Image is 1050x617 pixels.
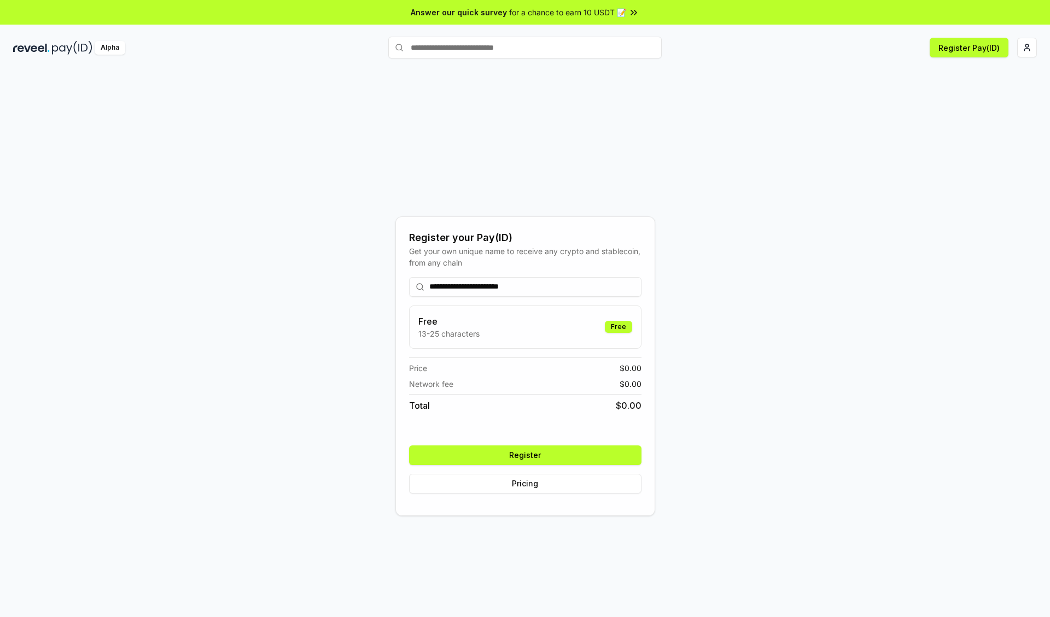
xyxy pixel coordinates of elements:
[409,399,430,412] span: Total
[418,328,480,339] p: 13-25 characters
[620,378,641,390] span: $ 0.00
[418,315,480,328] h3: Free
[411,7,507,18] span: Answer our quick survey
[409,474,641,493] button: Pricing
[95,41,125,55] div: Alpha
[509,7,626,18] span: for a chance to earn 10 USDT 📝
[616,399,641,412] span: $ 0.00
[930,38,1008,57] button: Register Pay(ID)
[409,230,641,245] div: Register your Pay(ID)
[52,41,92,55] img: pay_id
[409,245,641,268] div: Get your own unique name to receive any crypto and stablecoin, from any chain
[13,41,50,55] img: reveel_dark
[409,445,641,465] button: Register
[409,378,453,390] span: Network fee
[409,362,427,374] span: Price
[605,321,632,333] div: Free
[620,362,641,374] span: $ 0.00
